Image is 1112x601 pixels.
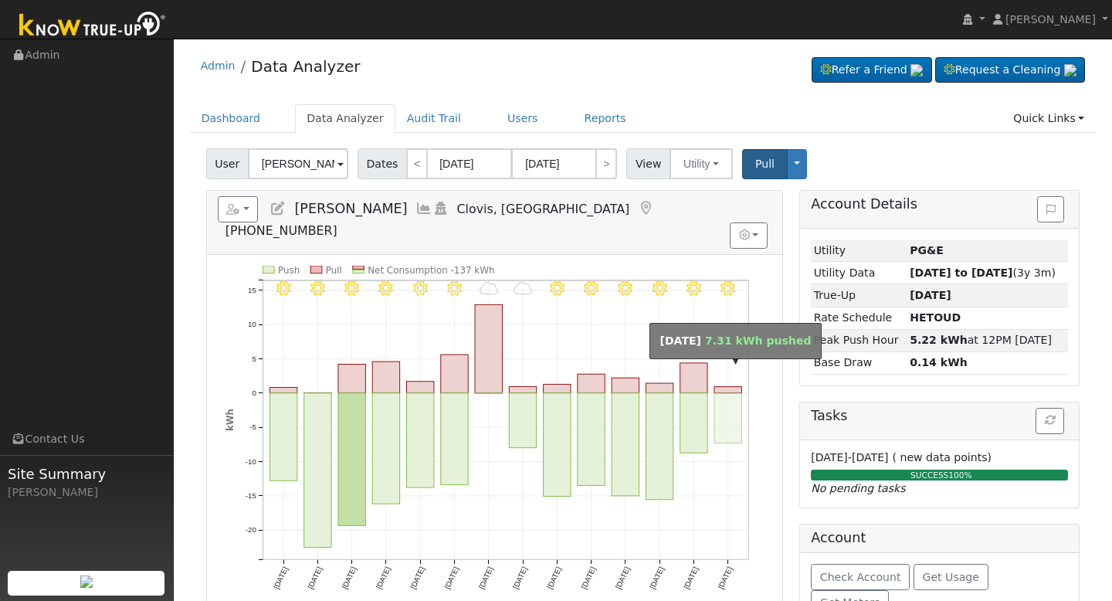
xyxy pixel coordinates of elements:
[201,59,236,72] a: Admin
[276,281,290,296] i: 9/12 - Clear
[295,104,395,133] a: Data Analyzer
[714,387,741,393] rect: onclick=""
[344,281,359,296] i: 9/14 - Clear
[812,57,932,83] a: Refer a Friend
[246,526,257,535] text: -20
[923,571,979,583] span: Get Usage
[432,201,449,216] a: Login As (last Never)
[612,378,639,393] rect: onclick=""
[626,148,670,179] span: View
[475,304,502,393] rect: onclick=""
[584,281,598,296] i: 9/21 - Clear
[811,196,1068,212] h5: Account Details
[648,565,666,590] text: [DATE]
[442,565,460,590] text: [DATE]
[270,201,286,216] a: Edit User (19720)
[755,158,775,170] span: Pull
[820,571,901,583] span: Check Account
[935,57,1085,83] a: Request a Cleaning
[375,565,392,590] text: [DATE]
[573,104,638,133] a: Reports
[511,565,529,590] text: [DATE]
[248,286,256,294] text: 15
[340,565,358,590] text: [DATE]
[811,307,907,329] td: Rate Schedule
[496,104,550,133] a: Users
[680,363,707,393] rect: onclick=""
[907,329,1069,351] td: at 12PM [DATE]
[190,104,273,133] a: Dashboard
[687,281,701,296] i: 9/24 - Clear
[914,564,988,590] button: Get Usage
[714,393,741,443] rect: onclick=""
[619,281,633,296] i: 9/22 - Clear
[910,267,1056,279] span: (3y 3m)
[294,201,407,216] span: [PERSON_NAME]
[811,530,866,545] h5: Account
[441,393,468,485] rect: onclick=""
[246,457,257,466] text: -10
[544,384,571,392] rect: onclick=""
[249,423,256,431] text: -5
[646,383,673,393] rect: onclick=""
[278,265,300,276] text: Push
[544,393,571,497] rect: onclick=""
[358,148,407,179] span: Dates
[252,389,256,397] text: 0
[811,408,1068,424] h5: Tasks
[811,451,888,463] span: [DATE]-[DATE]
[372,393,399,504] rect: onclick=""
[12,8,174,43] img: Know True-Up
[272,565,290,590] text: [DATE]
[80,576,93,588] img: retrieve
[1037,196,1064,222] button: Issue History
[910,356,968,368] strong: 0.14 kWh
[578,374,605,393] rect: onclick=""
[248,148,348,179] input: Select a User
[550,281,564,296] i: 9/20 - Clear
[742,149,788,179] button: Pull
[910,244,944,256] strong: ID: 14699704, authorized: 07/25/24
[637,201,654,216] a: Map
[306,565,324,590] text: [DATE]
[304,393,331,548] rect: onclick=""
[578,393,605,486] rect: onclick=""
[409,565,426,590] text: [DATE]
[683,565,700,590] text: [DATE]
[614,565,632,590] text: [DATE]
[717,565,734,590] text: [DATE]
[225,223,337,238] span: [PHONE_NUMBER]
[406,393,433,487] rect: onclick=""
[1036,408,1064,434] button: Refresh
[910,289,951,301] strong: [DATE]
[480,281,498,296] i: 9/18 - MostlyCloudy
[8,484,165,501] div: [PERSON_NAME]
[378,281,393,296] i: 9/15 - Clear
[514,281,532,296] i: 9/19 - MostlyCloudy
[811,351,907,374] td: Base Draw
[811,262,907,284] td: Utility Data
[807,470,1075,482] div: SUCCESS
[720,281,735,296] i: 9/25 - MostlyClear
[811,239,907,262] td: Utility
[395,104,473,133] a: Audit Trail
[372,362,399,393] rect: onclick=""
[545,565,563,590] text: [DATE]
[670,148,733,179] button: Utility
[457,202,630,216] span: Clovis, [GEOGRAPHIC_DATA]
[580,565,598,590] text: [DATE]
[612,393,639,496] rect: onclick=""
[893,451,992,463] span: ( new data points)
[248,320,256,328] text: 10
[447,281,462,296] i: 9/17 - Clear
[224,409,235,431] text: kWh
[811,329,907,351] td: Peak Push Hour
[406,148,428,179] a: <
[413,281,428,296] i: 9/16 - Clear
[659,334,701,347] strong: [DATE]
[368,265,495,276] text: Net Consumption -137 kWh
[415,201,432,216] a: Multi-Series Graph
[1002,104,1096,133] a: Quick Links
[477,565,495,590] text: [DATE]
[246,491,256,500] text: -15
